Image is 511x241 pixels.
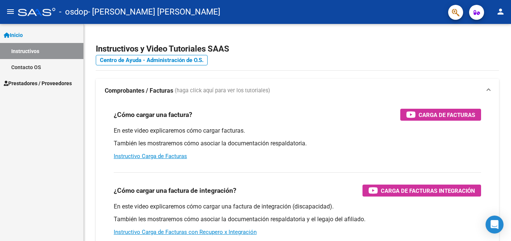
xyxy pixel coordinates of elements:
[486,216,504,234] div: Open Intercom Messenger
[114,153,187,160] a: Instructivo Carga de Facturas
[114,229,257,235] a: Instructivo Carga de Facturas con Recupero x Integración
[114,215,481,223] p: También les mostraremos cómo asociar la documentación respaldatoria y el legajo del afiliado.
[4,79,72,87] span: Prestadores / Proveedores
[496,7,505,16] mat-icon: person
[419,110,475,120] span: Carga de Facturas
[114,139,481,148] p: También les mostraremos cómo asociar la documentación respaldatoria.
[96,55,208,65] a: Centro de Ayuda - Administración de O.S.
[114,185,236,196] h3: ¿Cómo cargar una factura de integración?
[6,7,15,16] mat-icon: menu
[59,4,88,20] span: - osdop
[96,42,499,56] h2: Instructivos y Video Tutoriales SAAS
[4,31,23,39] span: Inicio
[105,87,173,95] strong: Comprobantes / Facturas
[114,127,481,135] p: En este video explicaremos cómo cargar facturas.
[88,4,220,20] span: - [PERSON_NAME] [PERSON_NAME]
[381,186,475,195] span: Carga de Facturas Integración
[114,203,481,211] p: En este video explicaremos cómo cargar una factura de integración (discapacidad).
[175,87,270,95] span: (haga click aquí para ver los tutoriales)
[362,185,481,197] button: Carga de Facturas Integración
[400,109,481,121] button: Carga de Facturas
[96,79,499,103] mat-expansion-panel-header: Comprobantes / Facturas (haga click aquí para ver los tutoriales)
[114,109,192,120] h3: ¿Cómo cargar una factura?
